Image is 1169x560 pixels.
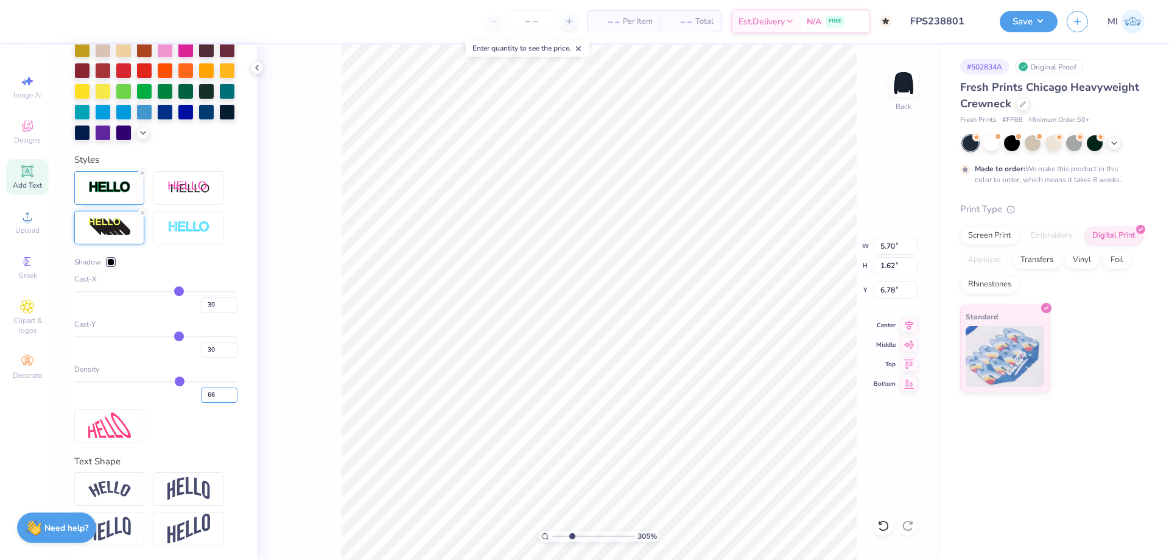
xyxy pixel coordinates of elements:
span: Add Text [13,180,42,190]
div: Embroidery [1023,227,1081,245]
span: Fresh Prints Chicago Heavyweight Crewneck [960,80,1139,111]
div: Vinyl [1065,251,1099,269]
span: Bottom [874,380,896,388]
img: Shadow [167,180,210,196]
span: Center [874,321,896,330]
a: MI [1108,10,1145,34]
span: Greek [18,271,37,280]
img: Rise [167,514,210,544]
strong: Need help? [44,522,88,534]
img: Free Distort [88,413,131,439]
img: Arc [88,481,131,497]
div: Foil [1103,251,1131,269]
img: Stroke [88,180,131,194]
span: Middle [874,341,896,349]
span: FREE [829,17,841,26]
div: Rhinestones [960,275,1019,294]
div: Screen Print [960,227,1019,245]
img: Mark Isaac [1121,10,1145,34]
span: Total [695,15,714,28]
span: – – [667,15,692,28]
span: Clipart & logos [6,316,49,335]
span: N/A [807,15,821,28]
span: # FP88 [1002,115,1023,126]
span: Fresh Prints [960,115,996,126]
div: Enter quantity to see the price. [466,40,589,57]
input: – – [508,10,555,32]
span: Shadow [74,257,101,268]
span: Upload [15,225,40,235]
div: Styles [74,153,237,167]
div: Applique [960,251,1009,269]
span: Density [74,364,99,375]
div: Back [896,101,911,112]
span: MI [1108,15,1118,29]
img: Arch [167,477,210,500]
input: Untitled Design [901,9,991,34]
span: – – [595,15,619,28]
span: Designs [14,135,41,145]
span: Top [874,360,896,369]
span: Cast-X [74,274,97,285]
span: Decorate [13,370,42,380]
div: We make this product in this color to order, which means it takes 8 weeks. [975,163,1125,185]
button: Save [1000,11,1058,32]
span: 305 % [637,531,657,542]
span: Standard [966,310,998,323]
div: Print Type [960,202,1145,216]
span: Est. Delivery [739,15,785,28]
span: Per Item [623,15,653,28]
img: Negative Space [167,221,210,235]
img: Standard [966,326,1044,387]
div: Text Shape [74,455,237,469]
img: Back [891,71,916,95]
div: Digital Print [1084,227,1143,245]
span: Image AI [13,90,42,100]
div: # 502834A [960,59,1009,74]
div: Original Proof [1015,59,1083,74]
div: Transfers [1013,251,1061,269]
img: 3d Illusion [88,218,131,237]
span: Minimum Order: 50 + [1029,115,1090,126]
span: Cast-Y [74,319,96,330]
strong: Made to order: [975,164,1025,174]
img: Flag [88,517,131,541]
